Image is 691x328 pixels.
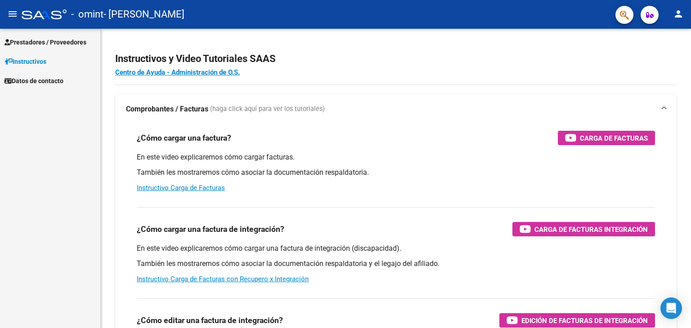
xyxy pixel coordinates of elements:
h3: ¿Cómo cargar una factura de integración? [137,223,284,235]
p: También les mostraremos cómo asociar la documentación respaldatoria. [137,168,655,177]
a: Instructivo Carga de Facturas con Recupero x Integración [137,275,309,283]
span: Instructivos [4,57,46,66]
mat-icon: menu [7,9,18,19]
mat-expansion-panel-header: Comprobantes / Facturas (haga click aquí para ver los tutoriales) [115,95,677,124]
span: Carga de Facturas Integración [534,224,648,235]
h2: Instructivos y Video Tutoriales SAAS [115,50,677,67]
span: Datos de contacto [4,76,63,86]
h3: ¿Cómo editar una factura de integración? [137,314,283,327]
span: - omint [71,4,103,24]
span: - [PERSON_NAME] [103,4,184,24]
button: Carga de Facturas Integración [512,222,655,236]
p: En este video explicaremos cómo cargar facturas. [137,152,655,162]
button: Edición de Facturas de integración [499,313,655,328]
p: También les mostraremos cómo asociar la documentación respaldatoria y el legajo del afiliado. [137,259,655,269]
mat-icon: person [673,9,684,19]
h3: ¿Cómo cargar una factura? [137,132,231,144]
span: Carga de Facturas [580,133,648,144]
div: Open Intercom Messenger [660,297,682,319]
strong: Comprobantes / Facturas [126,104,208,114]
span: Edición de Facturas de integración [521,315,648,326]
a: Centro de Ayuda - Administración de O.S. [115,68,240,76]
p: En este video explicaremos cómo cargar una factura de integración (discapacidad). [137,244,655,253]
span: (haga click aquí para ver los tutoriales) [210,104,325,114]
button: Carga de Facturas [558,131,655,145]
a: Instructivo Carga de Facturas [137,184,225,192]
span: Prestadores / Proveedores [4,37,86,47]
